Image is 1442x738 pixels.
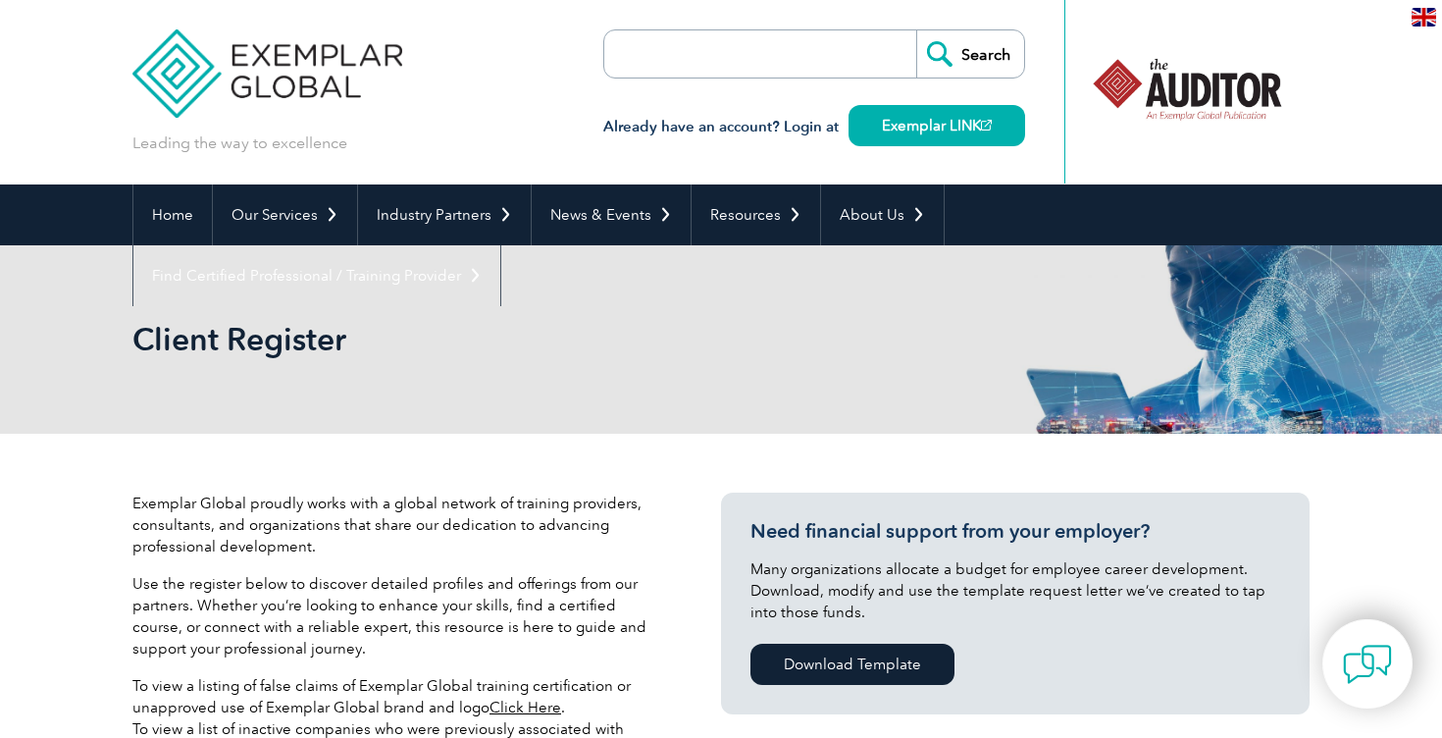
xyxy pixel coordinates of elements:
p: Many organizations allocate a budget for employee career development. Download, modify and use th... [750,558,1280,623]
img: en [1412,8,1436,26]
img: open_square.png [981,120,992,131]
h3: Already have an account? Login at [603,115,1025,139]
a: Industry Partners [358,184,531,245]
a: Exemplar LINK [849,105,1025,146]
a: Home [133,184,212,245]
a: Find Certified Professional / Training Provider [133,245,500,306]
p: Exemplar Global proudly works with a global network of training providers, consultants, and organ... [132,493,662,557]
a: News & Events [532,184,691,245]
h3: Need financial support from your employer? [750,519,1280,544]
h2: Client Register [132,324,956,355]
a: Resources [692,184,820,245]
a: Click Here [489,699,561,716]
input: Search [916,30,1024,78]
a: About Us [821,184,944,245]
a: Our Services [213,184,357,245]
a: Download Template [750,644,954,685]
img: contact-chat.png [1343,640,1392,689]
p: Leading the way to excellence [132,132,347,154]
p: Use the register below to discover detailed profiles and offerings from our partners. Whether you... [132,573,662,659]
